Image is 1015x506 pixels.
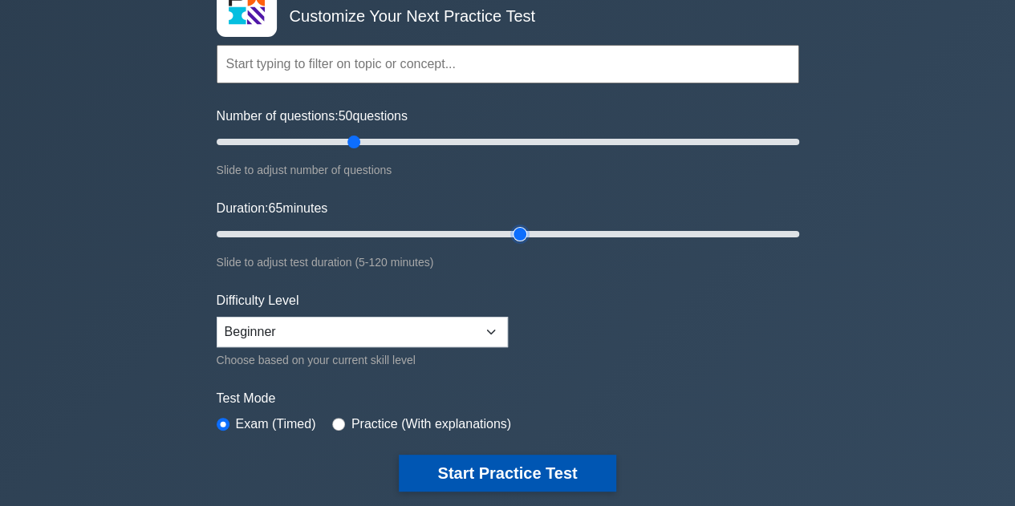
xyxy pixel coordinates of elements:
label: Practice (With explanations) [351,415,511,434]
label: Exam (Timed) [236,415,316,434]
div: Slide to adjust test duration (5-120 minutes) [217,253,799,272]
div: Slide to adjust number of questions [217,160,799,180]
label: Test Mode [217,389,799,408]
div: Choose based on your current skill level [217,350,508,370]
label: Number of questions: questions [217,107,408,126]
span: 65 [268,201,282,215]
input: Start typing to filter on topic or concept... [217,45,799,83]
span: 50 [339,109,353,123]
label: Duration: minutes [217,199,328,218]
button: Start Practice Test [399,455,615,492]
label: Difficulty Level [217,291,299,310]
